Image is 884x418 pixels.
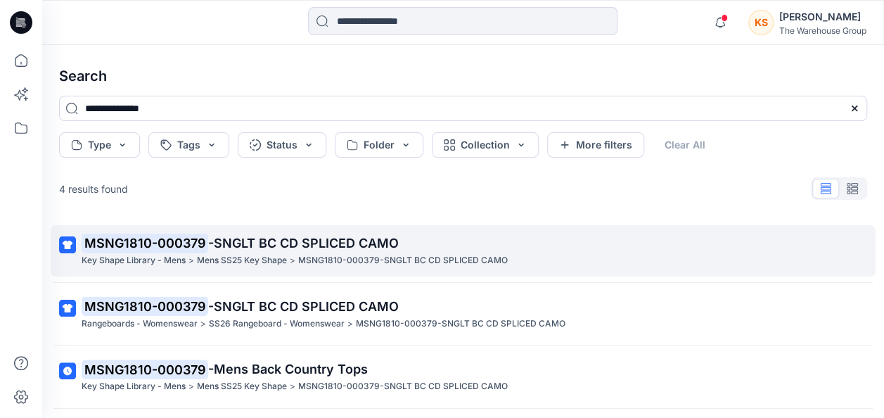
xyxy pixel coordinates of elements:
[59,182,128,196] p: 4 results found
[432,132,539,158] button: Collection
[298,379,508,394] p: MSNG1810-000379-SNGLT BC CD SPLICED CAMO
[335,132,423,158] button: Folder
[356,317,565,331] p: MSNG1810-000379-SNGLT BC CD SPLICED CAMO
[197,253,287,268] p: Mens SS25 Key Shape
[208,236,399,251] span: -SNGLT BC CD SPLICED CAMO
[290,253,295,268] p: >
[51,225,876,277] a: MSNG1810-000379-SNGLT BC CD SPLICED CAMOKey Shape Library - Mens>Mens SS25 Key Shape>MSNG1810-000...
[188,379,194,394] p: >
[82,253,186,268] p: Key Shape Library - Mens
[547,132,644,158] button: More filters
[347,317,353,331] p: >
[208,362,368,376] span: -Mens Back Country Tops
[197,379,287,394] p: Mens SS25 Key Shape
[209,317,345,331] p: SS26 Rangeboard - Womenswear
[51,351,876,403] a: MSNG1810-000379-Mens Back Country TopsKey Shape Library - Mens>Mens SS25 Key Shape>MSNG1810-00037...
[148,132,229,158] button: Tags
[82,360,208,379] mark: MSNG1810-000379
[82,317,198,331] p: Rangeboards - Womenswear
[48,56,878,96] h4: Search
[208,299,399,314] span: -SNGLT BC CD SPLICED CAMO
[82,233,208,253] mark: MSNG1810-000379
[290,379,295,394] p: >
[238,132,326,158] button: Status
[82,296,208,316] mark: MSNG1810-000379
[59,132,140,158] button: Type
[51,289,876,340] a: MSNG1810-000379-SNGLT BC CD SPLICED CAMORangeboards - Womenswear>SS26 Rangeboard - Womenswear>MSN...
[188,253,194,268] p: >
[779,8,866,25] div: [PERSON_NAME]
[298,253,508,268] p: MSNG1810-000379-SNGLT BC CD SPLICED CAMO
[82,379,186,394] p: Key Shape Library - Mens
[748,10,774,35] div: KS
[200,317,206,331] p: >
[779,25,866,36] div: The Warehouse Group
